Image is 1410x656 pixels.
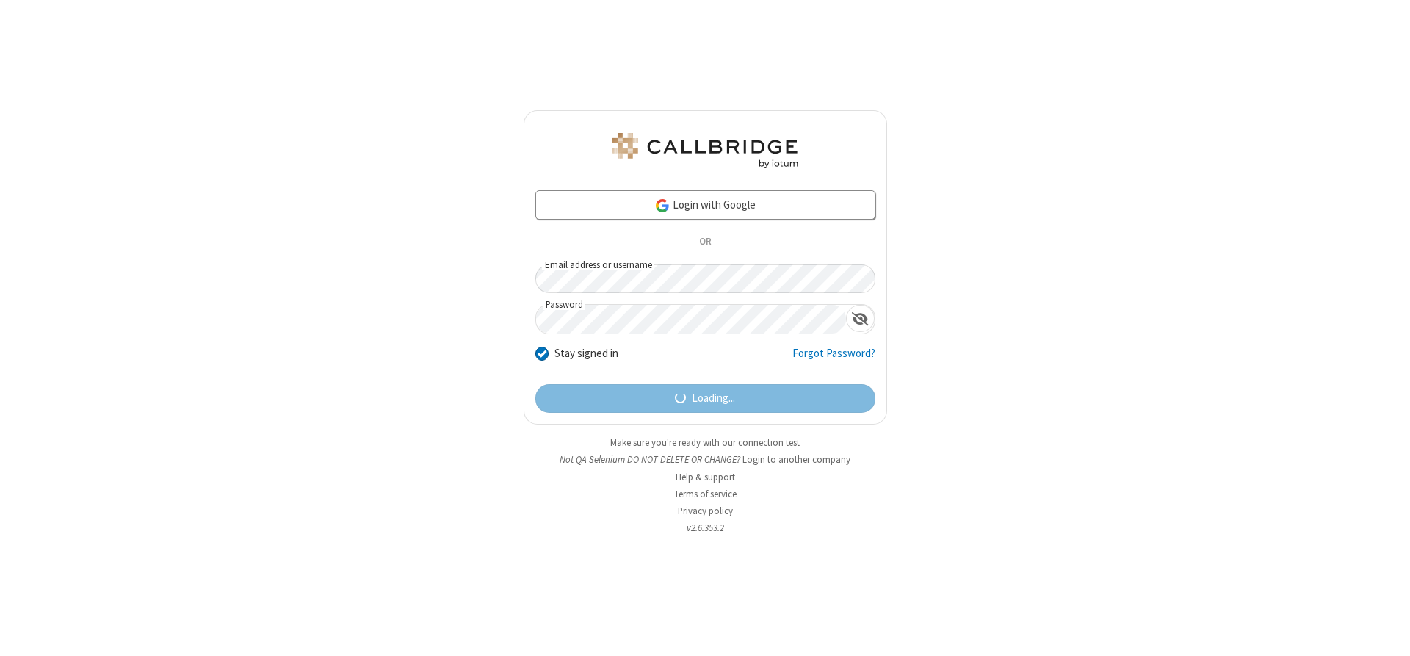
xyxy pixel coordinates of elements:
input: Password [536,305,846,334]
li: v2.6.353.2 [524,521,887,535]
label: Stay signed in [554,345,618,362]
li: Not QA Selenium DO NOT DELETE OR CHANGE? [524,453,887,466]
iframe: Chat [1373,618,1399,646]
button: Loading... [535,384,875,414]
a: Terms of service [674,488,737,500]
a: Help & support [676,471,735,483]
a: Forgot Password? [792,345,875,373]
span: Loading... [692,390,735,407]
div: Show password [846,305,875,332]
a: Make sure you're ready with our connection test [610,436,800,449]
span: OR [693,232,717,253]
button: Login to another company [742,453,850,466]
a: Login with Google [535,190,875,220]
input: Email address or username [535,264,875,293]
img: QA Selenium DO NOT DELETE OR CHANGE [610,133,800,168]
a: Privacy policy [678,505,733,517]
img: google-icon.png [654,198,670,214]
